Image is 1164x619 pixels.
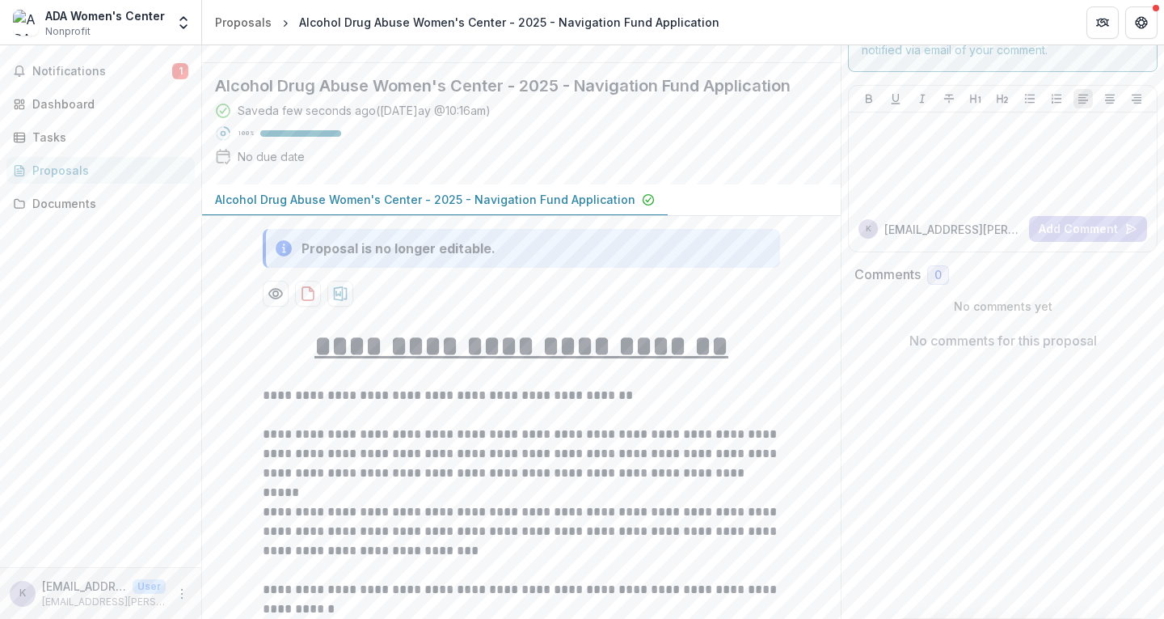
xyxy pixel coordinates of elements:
p: No comments yet [854,298,1151,315]
button: Italicize [913,89,932,108]
button: Bullet List [1020,89,1040,108]
span: 0 [934,269,942,282]
nav: breadcrumb [209,11,726,34]
button: Bold [859,89,879,108]
p: Alcohol Drug Abuse Women's Center - 2025 - Navigation Fund Application [215,191,635,208]
div: Dashboard [32,95,182,112]
div: Proposal is no longer editable. [302,239,496,258]
p: [EMAIL_ADDRESS][PERSON_NAME][DOMAIN_NAME] [884,221,1023,238]
div: Alcohol Drug Abuse Women's Center - 2025 - Navigation Fund Application [299,14,719,31]
button: Preview 8b8704f5-14c5-4967-a9b8-fb7929346959-0.pdf [263,281,289,307]
button: Open entity switcher [172,6,195,39]
div: No due date [238,148,305,165]
div: k.beatty@adawomenscenter.org [866,225,871,233]
img: ADA Women's Center [13,10,39,36]
p: [EMAIL_ADDRESS][PERSON_NAME][DOMAIN_NAME] [42,595,166,609]
p: User [133,579,166,594]
div: Saved a few seconds ago ( [DATE]ay @ 10:16am ) [238,102,491,119]
span: Notifications [32,65,172,78]
a: Dashboard [6,91,195,117]
button: Add Comment [1029,216,1147,242]
button: Notifications1 [6,58,195,84]
span: 1 [172,63,188,79]
button: Ordered List [1047,89,1066,108]
button: download-proposal [295,281,321,307]
button: Get Help [1125,6,1158,39]
button: download-proposal [327,281,353,307]
div: ADA Women's Center [45,7,165,24]
div: Proposals [215,14,272,31]
button: Strike [939,89,959,108]
h2: Comments [854,267,921,282]
button: Underline [886,89,905,108]
p: 100 % [238,128,254,139]
a: Proposals [6,157,195,184]
div: Tasks [32,129,182,146]
p: No comments for this proposal [909,331,1097,350]
div: Proposals [32,162,182,179]
button: Align Center [1100,89,1120,108]
button: Partners [1086,6,1119,39]
button: Heading 2 [993,89,1012,108]
button: Align Right [1127,89,1146,108]
button: More [172,584,192,604]
span: Nonprofit [45,24,91,39]
div: k.beatty@adawomenscenter.org [19,588,26,599]
a: Documents [6,190,195,217]
h2: Alcohol Drug Abuse Women's Center - 2025 - Navigation Fund Application [215,76,802,95]
button: Align Left [1073,89,1093,108]
p: [EMAIL_ADDRESS][PERSON_NAME][DOMAIN_NAME] [42,578,126,595]
a: Proposals [209,11,278,34]
a: Tasks [6,124,195,151]
button: Heading 1 [966,89,985,108]
div: Documents [32,195,182,212]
